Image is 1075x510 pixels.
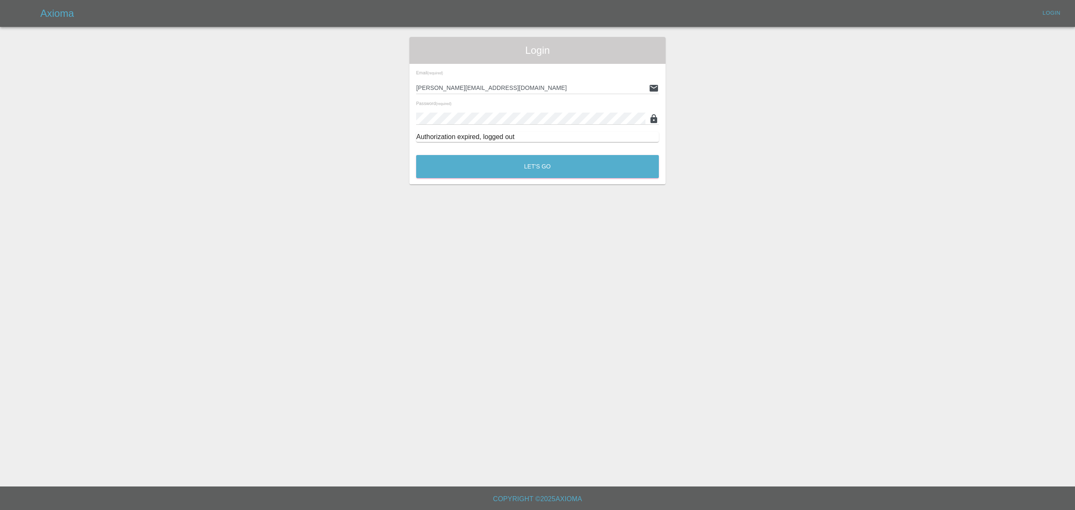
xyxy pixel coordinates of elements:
[416,44,659,57] span: Login
[40,7,74,20] h5: Axioma
[416,155,659,178] button: Let's Go
[416,70,443,75] span: Email
[7,493,1068,505] h6: Copyright © 2025 Axioma
[1038,7,1065,20] a: Login
[416,101,451,106] span: Password
[416,132,659,142] div: Authorization expired, logged out
[436,102,451,106] small: (required)
[427,71,443,75] small: (required)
